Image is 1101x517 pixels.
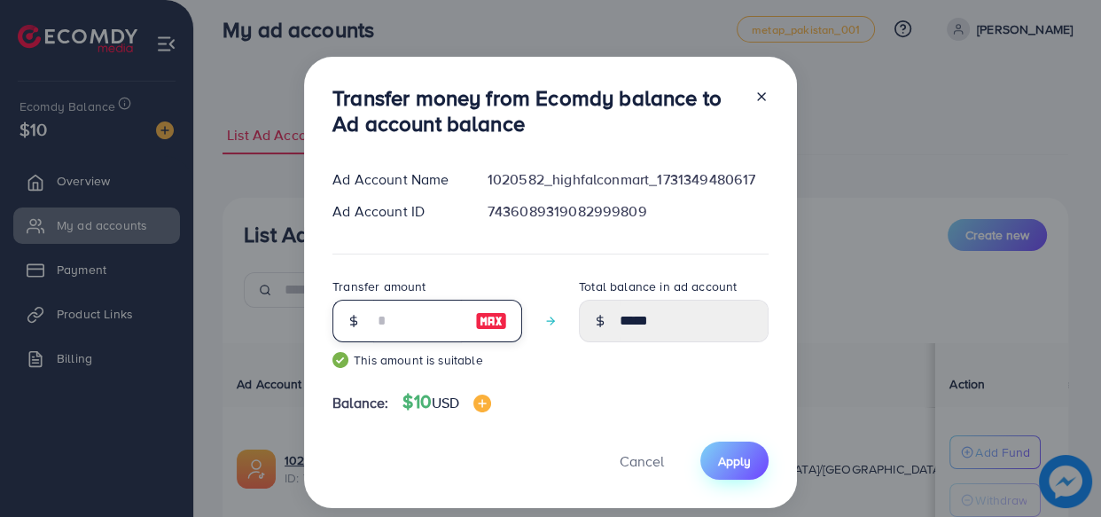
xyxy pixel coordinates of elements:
h3: Transfer money from Ecomdy balance to Ad account balance [332,85,740,137]
small: This amount is suitable [332,351,522,369]
label: Transfer amount [332,278,426,295]
div: 1020582_highfalconmart_1731349480617 [473,169,783,190]
img: image [475,310,507,332]
button: Cancel [597,442,686,480]
img: guide [332,352,348,368]
span: Cancel [620,451,664,471]
span: USD [432,393,459,412]
span: Balance: [332,393,388,413]
img: image [473,395,491,412]
div: 7436089319082999809 [473,201,783,222]
span: Apply [718,452,751,470]
div: Ad Account Name [318,169,473,190]
button: Apply [700,442,769,480]
div: Ad Account ID [318,201,473,222]
label: Total balance in ad account [579,278,737,295]
h4: $10 [402,391,491,413]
